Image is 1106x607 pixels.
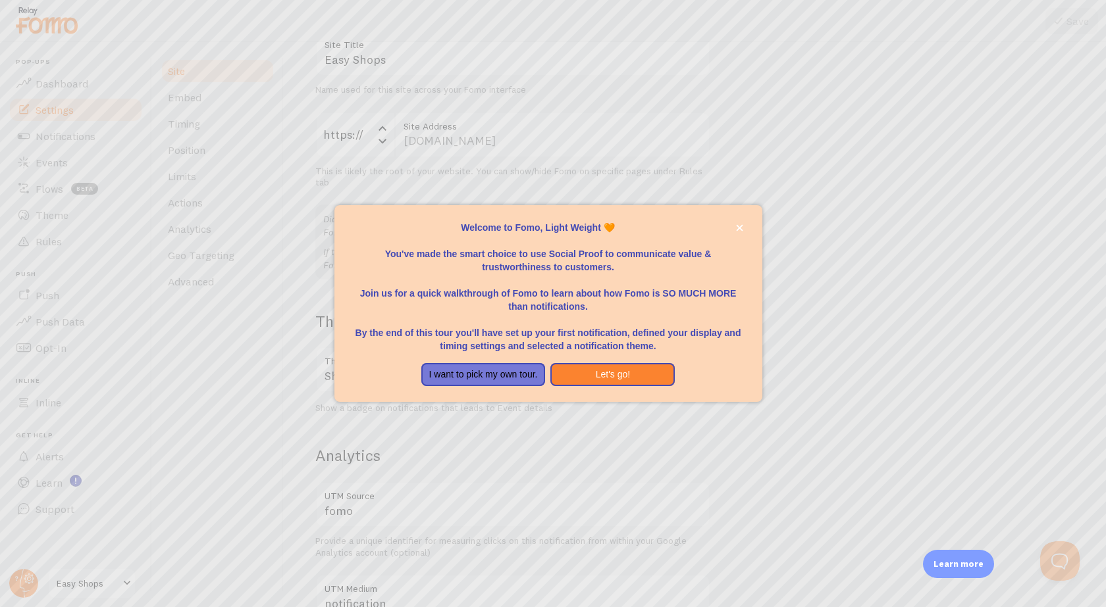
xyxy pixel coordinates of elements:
[923,550,994,578] div: Learn more
[350,234,747,274] p: You've made the smart choice to use Social Proof to communicate value & trustworthiness to custom...
[733,221,747,235] button: close,
[550,363,675,387] button: Let's go!
[934,558,984,570] p: Learn more
[421,363,546,387] button: I want to pick my own tour.
[350,274,747,313] p: Join us for a quick walkthrough of Fomo to learn about how Fomo is SO MUCH MORE than notifications.
[350,313,747,352] p: By the end of this tour you'll have set up your first notification, defined your display and timi...
[334,205,762,402] div: Welcome to Fomo, Light Weight 🧡You&amp;#39;ve made the smart choice to use Social Proof to commun...
[350,221,747,234] p: Welcome to Fomo, Light Weight 🧡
